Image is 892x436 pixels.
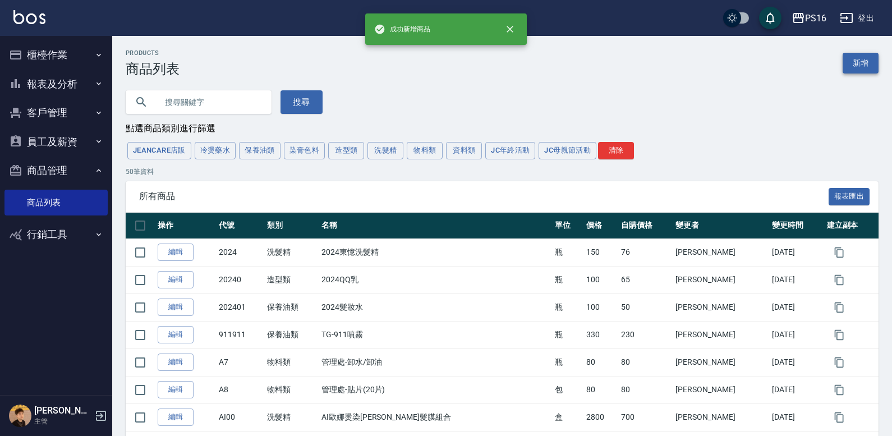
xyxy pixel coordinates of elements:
[264,403,319,431] td: 洗髮精
[673,403,769,431] td: [PERSON_NAME]
[126,49,180,57] h2: Products
[216,376,264,403] td: A8
[264,321,319,348] td: 保養油類
[126,167,879,177] p: 50 筆資料
[598,142,634,159] button: 清除
[824,213,879,239] th: 建立副本
[618,321,673,348] td: 230
[618,348,673,376] td: 80
[673,238,769,266] td: [PERSON_NAME]
[126,123,879,135] div: 點選商品類別進行篩選
[319,376,552,403] td: 管理處-貼片(20片)
[158,244,194,261] a: 編輯
[4,220,108,249] button: 行銷工具
[485,142,535,159] button: JC年終活動
[264,238,319,266] td: 洗髮精
[9,405,31,427] img: Person
[319,348,552,376] td: 管理處-卸水/卸油
[769,348,824,376] td: [DATE]
[673,213,769,239] th: 變更者
[769,266,824,293] td: [DATE]
[552,238,583,266] td: 瓶
[4,98,108,127] button: 客戶管理
[319,238,552,266] td: 2024東憶洗髮精
[829,188,870,205] button: 報表匯出
[281,90,323,114] button: 搜尋
[769,376,824,403] td: [DATE]
[583,293,618,321] td: 100
[618,293,673,321] td: 50
[216,213,264,239] th: 代號
[264,266,319,293] td: 造型類
[319,403,552,431] td: AI歐娜燙染[PERSON_NAME]髮膜組合
[769,321,824,348] td: [DATE]
[4,156,108,185] button: 商品管理
[407,142,443,159] button: 物料類
[34,405,91,416] h5: [PERSON_NAME]
[673,321,769,348] td: [PERSON_NAME]
[829,191,870,201] a: 報表匯出
[158,271,194,288] a: 編輯
[328,142,364,159] button: 造型類
[552,376,583,403] td: 包
[4,127,108,157] button: 員工及薪資
[4,190,108,215] a: 商品列表
[155,213,216,239] th: 操作
[158,409,194,426] a: 編輯
[769,293,824,321] td: [DATE]
[216,348,264,376] td: A7
[284,142,325,159] button: 染膏色料
[583,238,618,266] td: 150
[264,376,319,403] td: 物料類
[673,348,769,376] td: [PERSON_NAME]
[4,70,108,99] button: 報表及分析
[264,348,319,376] td: 物料類
[769,403,824,431] td: [DATE]
[552,321,583,348] td: 瓶
[319,266,552,293] td: 2024QQ乳
[618,213,673,239] th: 自購價格
[239,142,281,159] button: 保養油類
[374,24,430,35] span: 成功新增商品
[843,53,879,74] a: 新增
[618,266,673,293] td: 65
[759,7,781,29] button: save
[139,191,829,202] span: 所有商品
[552,293,583,321] td: 瓶
[264,213,319,239] th: 類別
[805,11,826,25] div: PS16
[539,142,596,159] button: JC母親節活動
[4,40,108,70] button: 櫃檯作業
[195,142,236,159] button: 冷燙藥水
[216,321,264,348] td: 911911
[769,238,824,266] td: [DATE]
[583,348,618,376] td: 80
[216,238,264,266] td: 2024
[158,299,194,316] a: 編輯
[319,293,552,321] td: 2024髮妝水
[673,266,769,293] td: [PERSON_NAME]
[618,376,673,403] td: 80
[216,403,264,431] td: AI00
[618,403,673,431] td: 700
[787,7,831,30] button: PS16
[158,354,194,371] a: 編輯
[158,381,194,398] a: 編輯
[552,403,583,431] td: 盒
[34,416,91,426] p: 主管
[835,8,879,29] button: 登出
[127,142,191,159] button: JeanCare店販
[216,293,264,321] td: 202401
[673,293,769,321] td: [PERSON_NAME]
[157,87,263,117] input: 搜尋關鍵字
[583,376,618,403] td: 80
[769,213,824,239] th: 變更時間
[446,142,482,159] button: 資料類
[618,238,673,266] td: 76
[552,213,583,239] th: 單位
[583,321,618,348] td: 330
[498,17,522,42] button: close
[13,10,45,24] img: Logo
[583,403,618,431] td: 2800
[126,61,180,77] h3: 商品列表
